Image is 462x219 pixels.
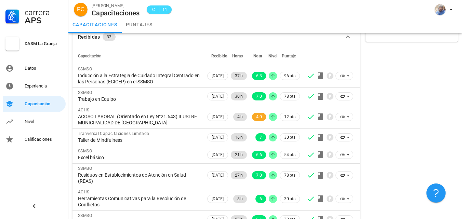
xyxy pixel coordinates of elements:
[256,72,262,80] span: 6.3
[78,33,100,41] div: Recibidas
[78,90,92,95] span: SSMSO
[3,78,66,94] a: Experiencia
[25,8,63,16] div: Carrera
[78,108,90,112] span: ACHS
[78,67,92,71] span: SSMSO
[25,41,63,46] div: DASM La Granja
[3,113,66,130] a: Nivel
[235,92,243,100] span: 30 h
[256,151,262,159] span: 6.6
[3,96,66,112] a: Capacitación
[25,101,63,107] div: Capacitación
[284,195,295,202] span: 30 pts
[212,113,224,121] span: [DATE]
[78,166,92,171] span: SSMSO
[107,33,111,41] span: 33
[78,195,200,208] div: Herramientas Comunicativas para la Resolución de Conflictos
[25,66,63,71] div: Datos
[256,113,262,121] span: 4.0
[282,54,296,58] span: Puntaje
[435,4,446,15] div: avatar
[284,151,295,158] span: 54 pts
[78,113,200,126] div: ACOSO LABORAL (Orientado en Ley N°21.643) ILUSTRE MUNICIPALIDAD DE [GEOGRAPHIC_DATA]
[212,93,224,100] span: [DATE]
[284,134,295,141] span: 30 pts
[151,6,156,13] span: C
[25,119,63,124] div: Nivel
[78,172,200,184] div: Residuos en Establecimientos de Atención en Salud (REAS)
[78,96,200,102] div: Trabajo en Equipo
[78,72,200,85] div: Inducción a la Estrategia de Cuidado Integral Centrado en las Personas (ECICEP) en el SSMSO
[92,9,140,17] div: Capacitaciones
[284,172,295,179] span: 78 pts
[248,48,267,64] th: Nota
[78,190,90,194] span: ACHS
[256,92,262,100] span: 7.0
[235,133,243,141] span: 16 h
[235,72,243,80] span: 37 h
[267,48,278,64] th: Nivel
[78,137,200,143] div: Taller de Mindfulness
[78,131,149,136] span: Tranversal Capacitaciones Limitada
[78,213,92,218] span: SSMSO
[235,171,243,179] span: 27 h
[260,133,262,141] span: 7
[211,54,227,58] span: Recibido
[237,195,243,203] span: 8 h
[212,151,224,159] span: [DATE]
[72,26,360,48] button: Recibidas 33
[25,83,63,89] div: Experiencia
[256,171,262,179] span: 7.0
[78,154,200,161] div: Excel básico
[92,2,140,9] div: [PERSON_NAME]
[77,3,84,16] span: PC
[162,6,168,13] span: 11
[229,48,248,64] th: Horas
[3,131,66,148] a: Calificaciones
[212,134,224,141] span: [DATE]
[72,48,206,64] th: Capacitación
[25,137,63,142] div: Calificaciones
[232,54,243,58] span: Horas
[235,151,243,159] span: 21 h
[78,54,102,58] span: Capacitación
[278,48,301,64] th: Puntaje
[212,72,224,80] span: [DATE]
[212,195,224,203] span: [DATE]
[3,60,66,77] a: Datos
[122,16,157,33] a: puntajes
[237,113,243,121] span: 4 h
[260,195,262,203] span: 6
[284,93,295,100] span: 78 pts
[284,113,295,120] span: 12 pts
[74,3,88,16] div: avatar
[78,149,92,153] span: SSMSO
[268,54,277,58] span: Nivel
[212,172,224,179] span: [DATE]
[253,54,262,58] span: Nota
[284,72,295,79] span: 96 pts
[25,16,63,25] div: APS
[206,48,229,64] th: Recibido
[68,16,122,33] a: capacitaciones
